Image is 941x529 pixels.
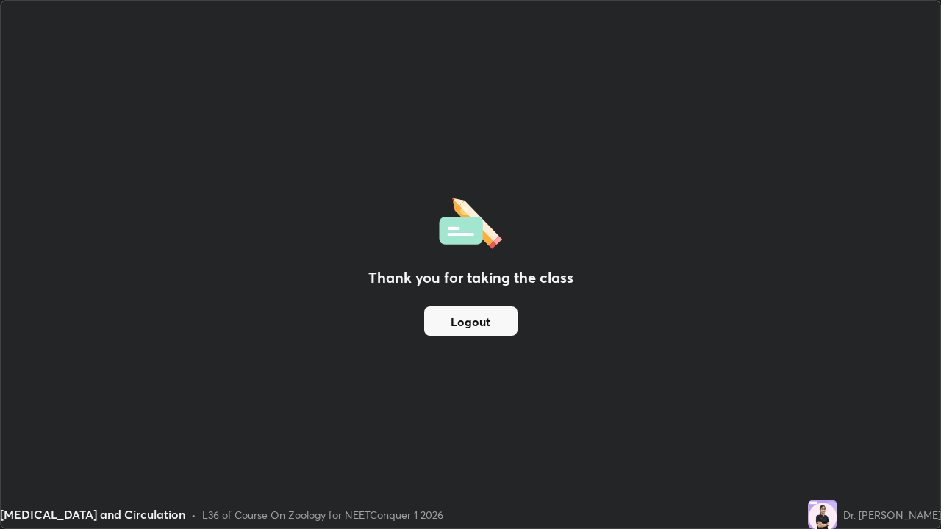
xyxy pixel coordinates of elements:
div: L36 of Course On Zoology for NEETConquer 1 2026 [202,507,443,522]
button: Logout [424,306,518,336]
img: offlineFeedback.1438e8b3.svg [439,193,502,249]
img: 6adb0a404486493ea7c6d2c8fdf53f74.jpg [808,500,837,529]
div: Dr. [PERSON_NAME] [843,507,941,522]
h2: Thank you for taking the class [368,267,573,289]
div: • [191,507,196,522]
